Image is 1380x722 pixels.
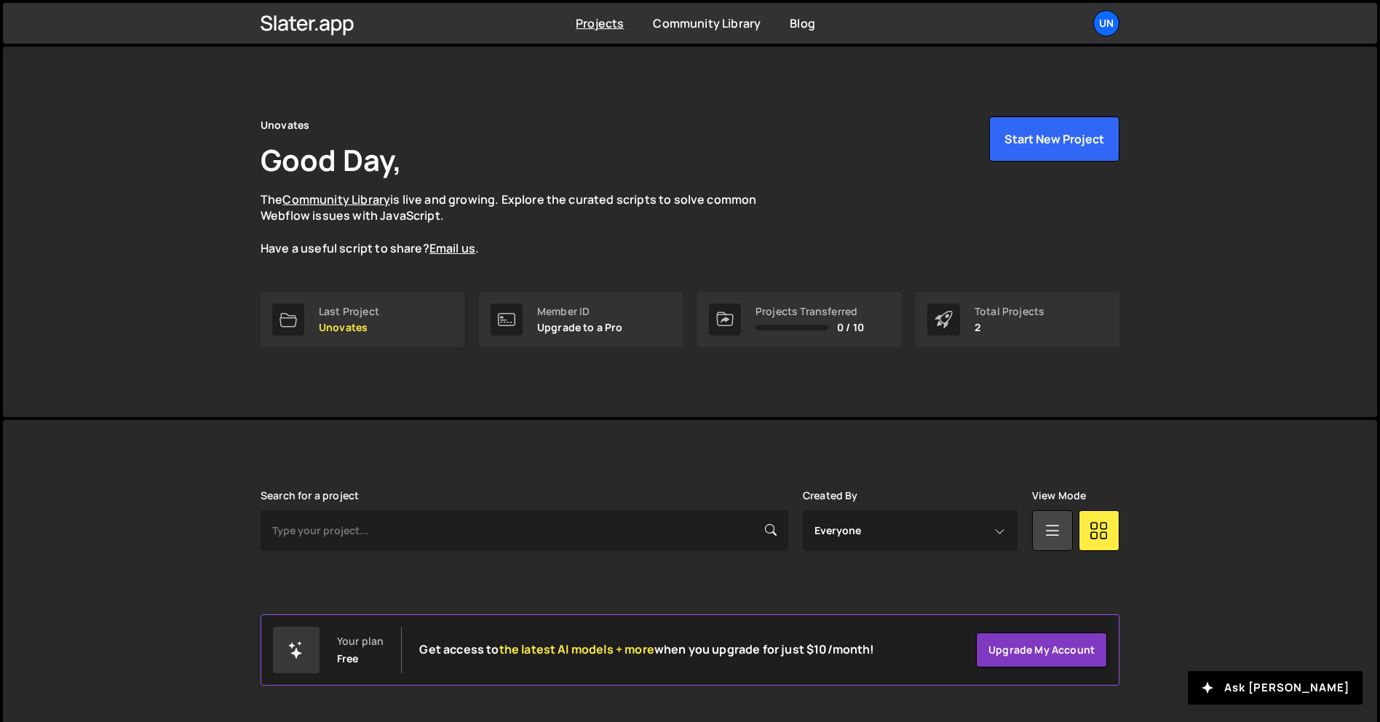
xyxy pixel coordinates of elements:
[261,490,359,501] label: Search for a project
[419,643,874,656] h2: Get access to when you upgrade for just $10/month!
[837,322,864,333] span: 0 / 10
[975,306,1044,317] div: Total Projects
[1188,671,1363,705] button: Ask [PERSON_NAME]
[537,322,623,333] p: Upgrade to a Pro
[1093,10,1119,36] a: Un
[989,116,1119,162] button: Start New Project
[337,653,359,665] div: Free
[319,322,379,333] p: Unovates
[1032,490,1086,501] label: View Mode
[499,641,654,657] span: the latest AI models + more
[976,632,1107,667] a: Upgrade my account
[975,322,1044,333] p: 2
[261,140,402,180] h1: Good Day,
[282,191,390,207] a: Community Library
[576,15,624,31] a: Projects
[261,510,788,551] input: Type your project...
[337,635,384,647] div: Your plan
[261,292,464,347] a: Last Project Unovates
[261,116,309,134] div: Unovates
[261,191,785,257] p: The is live and growing. Explore the curated scripts to solve common Webflow issues with JavaScri...
[319,306,379,317] div: Last Project
[790,15,815,31] a: Blog
[429,240,475,256] a: Email us
[803,490,858,501] label: Created By
[537,306,623,317] div: Member ID
[653,15,761,31] a: Community Library
[756,306,864,317] div: Projects Transferred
